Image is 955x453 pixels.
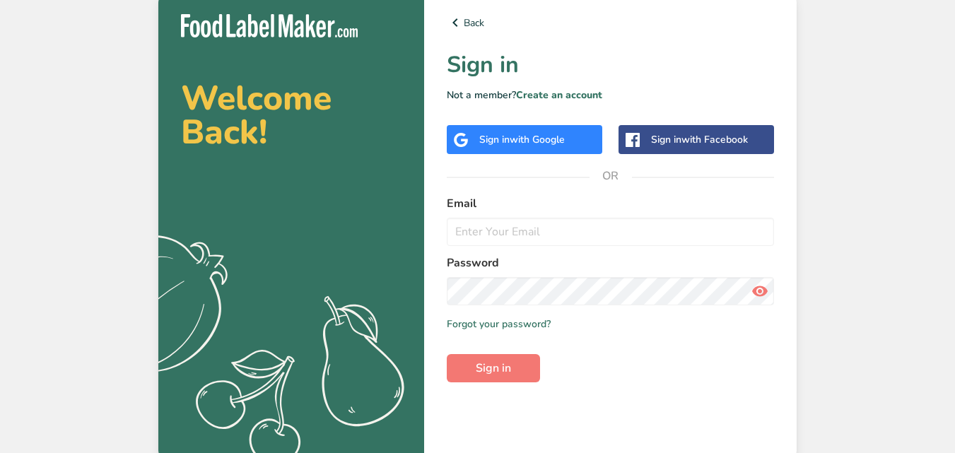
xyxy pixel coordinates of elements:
img: Food Label Maker [181,14,358,37]
button: Sign in [447,354,540,382]
span: with Google [510,133,565,146]
p: Not a member? [447,88,774,102]
label: Password [447,254,774,271]
a: Create an account [516,88,602,102]
span: OR [590,155,632,197]
input: Enter Your Email [447,218,774,246]
h1: Sign in [447,48,774,82]
label: Email [447,195,774,212]
div: Sign in [651,132,748,147]
span: with Facebook [681,133,748,146]
span: Sign in [476,360,511,377]
a: Back [447,14,774,31]
a: Forgot your password? [447,317,551,331]
div: Sign in [479,132,565,147]
h2: Welcome Back! [181,81,402,149]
